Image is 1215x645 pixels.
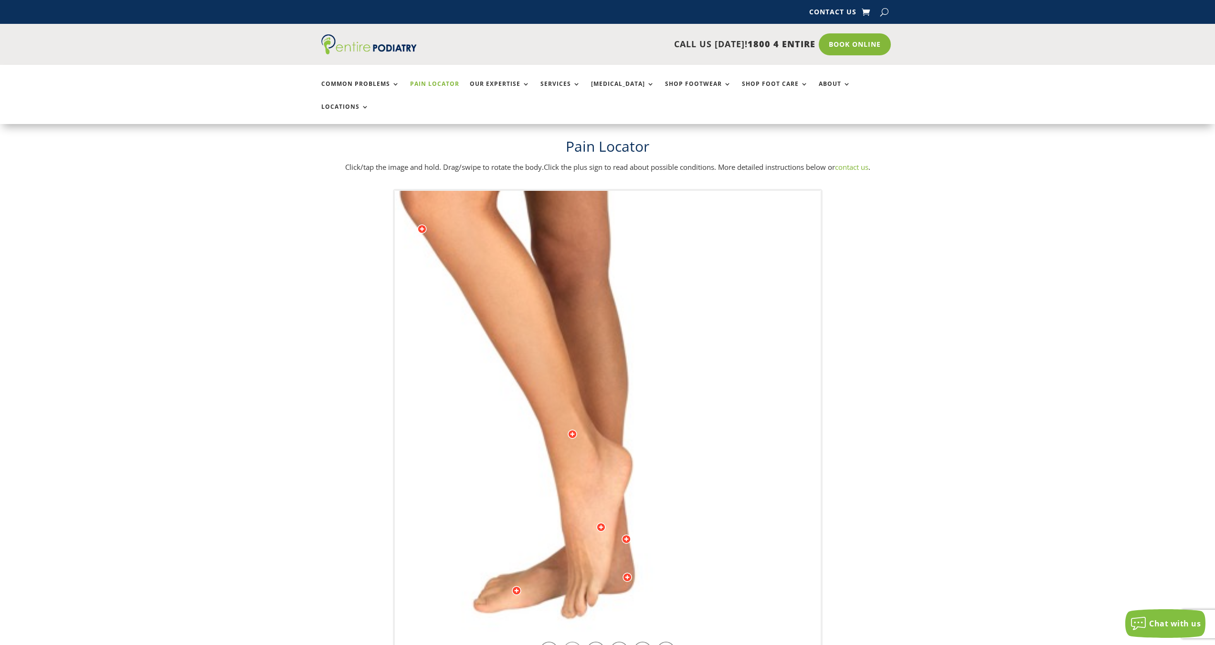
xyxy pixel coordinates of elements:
a: Services [540,81,581,101]
a: Shop Foot Care [742,81,808,101]
a: Common Problems [321,81,400,101]
a: Contact Us [809,9,856,19]
span: Click/tap the image and hold. Drag/swipe to rotate the body. [345,162,544,172]
img: logo (1) [321,34,417,54]
a: Entire Podiatry [321,47,417,56]
button: Chat with us [1125,609,1205,638]
span: 1800 4 ENTIRE [748,38,815,50]
p: CALL US [DATE]! [454,38,815,51]
h1: Pain Locator [321,136,894,161]
span: Click the plus sign to read about possible conditions. More detailed instructions below or . [544,162,870,172]
a: Locations [321,104,369,124]
a: Book Online [819,33,891,55]
a: About [819,81,851,101]
a: Shop Footwear [665,81,731,101]
a: Pain Locator [410,81,459,101]
a: [MEDICAL_DATA] [591,81,655,101]
a: contact us [835,162,868,172]
a: Our Expertise [470,81,530,101]
span: Chat with us [1149,618,1201,629]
